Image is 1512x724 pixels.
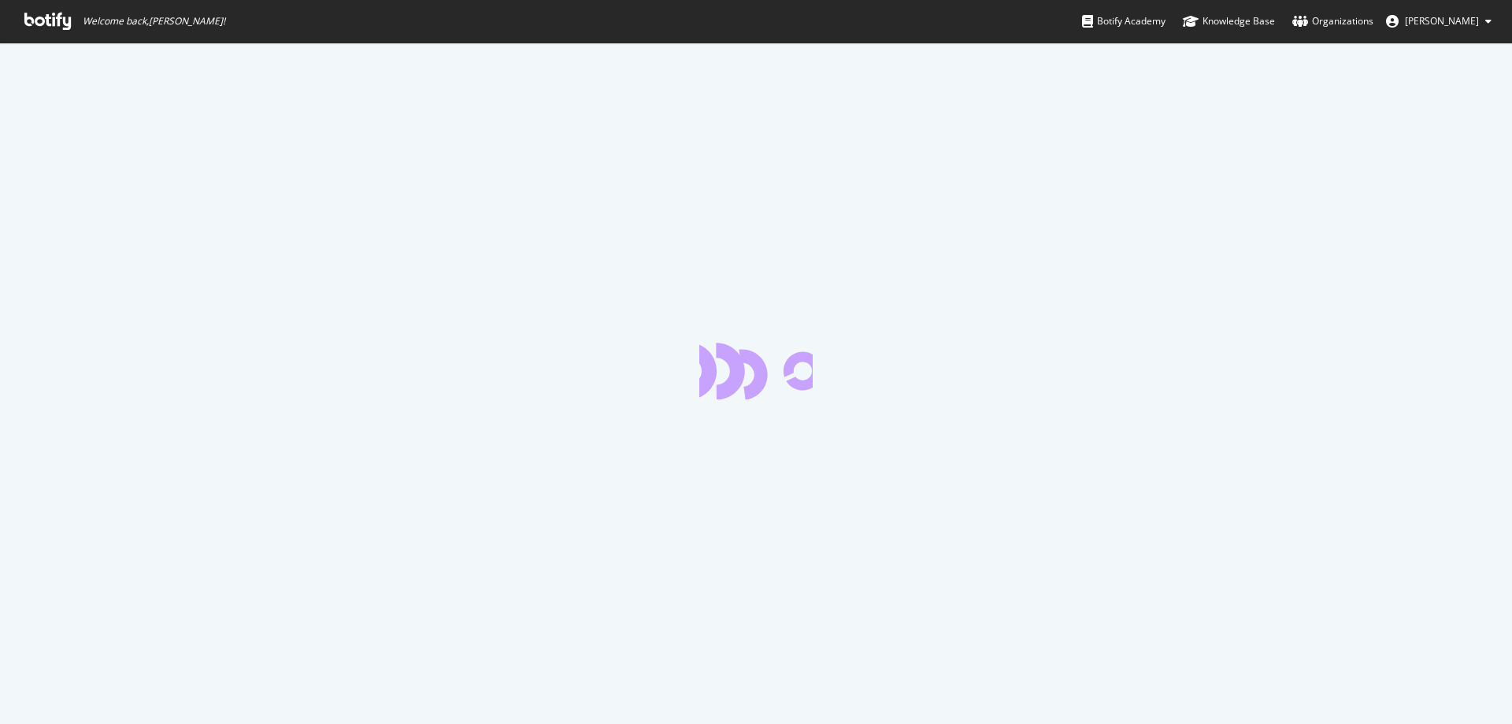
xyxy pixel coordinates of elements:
[699,343,813,399] div: animation
[1183,13,1275,29] div: Knowledge Base
[1082,13,1165,29] div: Botify Academy
[1405,14,1479,28] span: Axel Roth
[1292,13,1373,29] div: Organizations
[83,15,225,28] span: Welcome back, [PERSON_NAME] !
[1373,9,1504,34] button: [PERSON_NAME]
